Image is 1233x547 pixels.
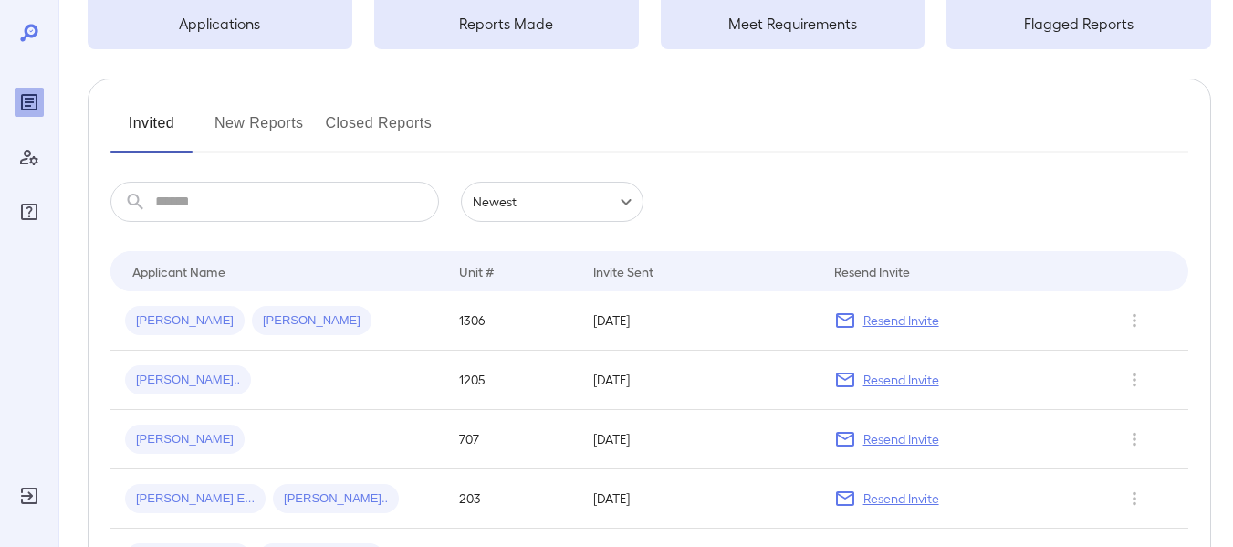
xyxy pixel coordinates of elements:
[15,88,44,117] div: Reports
[946,13,1211,35] h5: Flagged Reports
[125,312,245,330] span: [PERSON_NAME]
[593,260,653,282] div: Invite Sent
[1120,365,1149,394] button: Row Actions
[461,182,643,222] div: Newest
[15,197,44,226] div: FAQ
[214,109,304,153] button: New Reports
[15,142,44,172] div: Manage Users
[444,291,579,351] td: 1306
[863,371,939,389] p: Resend Invite
[661,13,925,35] h5: Meet Requirements
[863,489,939,508] p: Resend Invite
[444,469,579,529] td: 203
[459,260,494,282] div: Unit #
[125,431,245,448] span: [PERSON_NAME]
[863,430,939,448] p: Resend Invite
[252,312,371,330] span: [PERSON_NAME]
[273,490,399,508] span: [PERSON_NAME]..
[125,490,266,508] span: [PERSON_NAME] E...
[132,260,225,282] div: Applicant Name
[579,351,820,410] td: [DATE]
[579,291,820,351] td: [DATE]
[1120,484,1149,513] button: Row Actions
[15,481,44,510] div: Log Out
[444,410,579,469] td: 707
[110,109,193,153] button: Invited
[579,469,820,529] td: [DATE]
[125,372,251,389] span: [PERSON_NAME]..
[444,351,579,410] td: 1205
[1120,306,1149,335] button: Row Actions
[863,311,939,330] p: Resend Invite
[374,13,639,35] h5: Reports Made
[579,410,820,469] td: [DATE]
[834,260,910,282] div: Resend Invite
[88,13,352,35] h5: Applications
[1120,425,1149,454] button: Row Actions
[326,109,433,153] button: Closed Reports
